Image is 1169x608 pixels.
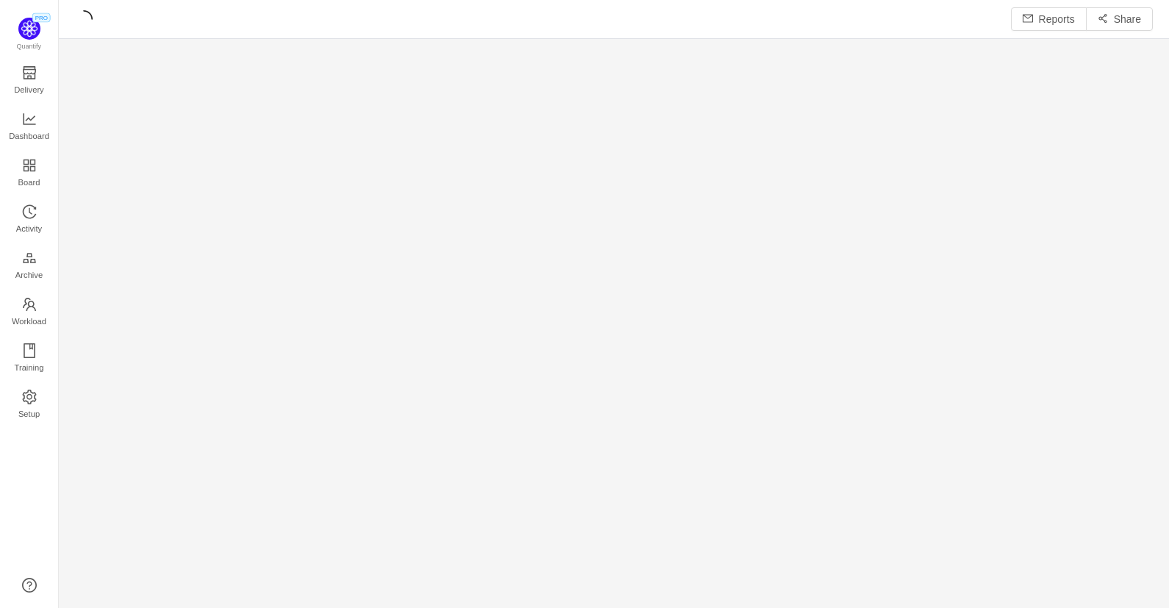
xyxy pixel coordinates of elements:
[22,344,37,373] a: Training
[22,112,37,142] a: Dashboard
[16,214,42,243] span: Activity
[18,168,40,197] span: Board
[15,260,43,290] span: Archive
[22,297,37,312] i: icon: team
[18,399,40,429] span: Setup
[1011,7,1087,31] button: icon: mailReports
[17,43,42,50] span: Quantify
[22,390,37,420] a: Setup
[9,121,49,151] span: Dashboard
[32,13,50,23] span: PRO
[22,343,37,358] i: icon: book
[22,66,37,96] a: Delivery
[22,251,37,281] a: Archive
[22,390,37,404] i: icon: setting
[22,298,37,327] a: Workload
[14,353,43,382] span: Training
[22,65,37,80] i: icon: shop
[22,204,37,219] i: icon: history
[18,18,40,40] img: Quantify
[22,578,37,593] a: icon: question-circle
[22,159,37,188] a: Board
[1086,7,1153,31] button: icon: share-altShare
[22,205,37,235] a: Activity
[75,10,93,28] i: icon: loading
[22,112,37,126] i: icon: line-chart
[12,307,46,336] span: Workload
[22,158,37,173] i: icon: appstore
[22,251,37,265] i: icon: gold
[14,75,43,104] span: Delivery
